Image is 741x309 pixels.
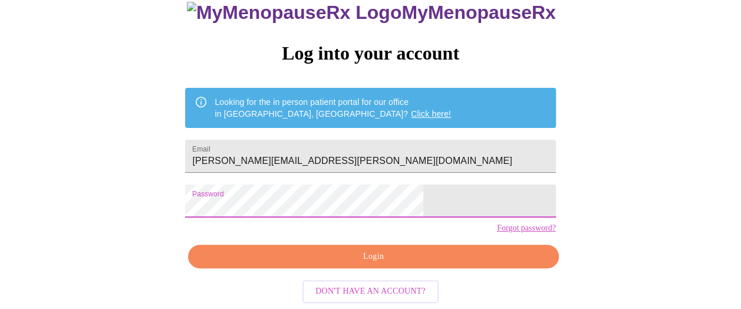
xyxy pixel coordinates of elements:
div: Looking for the in person patient portal for our office in [GEOGRAPHIC_DATA], [GEOGRAPHIC_DATA]? [215,91,451,124]
a: Click here! [411,109,451,119]
h3: Log into your account [185,42,555,64]
img: MyMenopauseRx Logo [187,2,401,24]
button: Login [188,245,558,269]
a: Forgot password? [497,223,556,233]
button: Don't have an account? [302,280,439,303]
span: Login [202,249,545,264]
h3: MyMenopauseRx [187,2,556,24]
span: Don't have an account? [315,284,426,299]
a: Don't have an account? [299,285,442,295]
